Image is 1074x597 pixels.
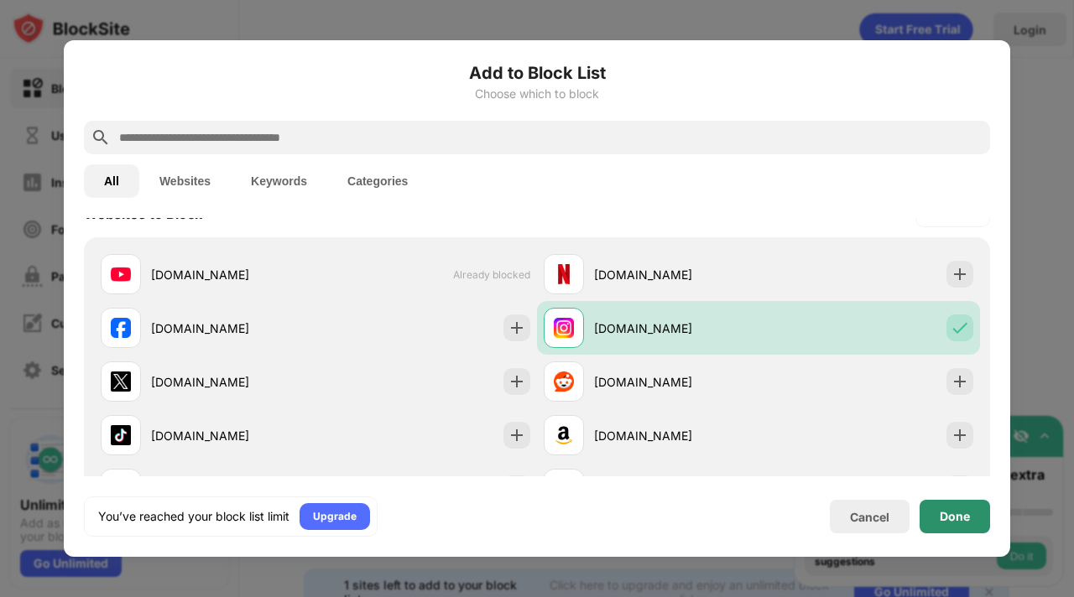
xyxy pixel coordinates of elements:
h6: Add to Block List [84,60,990,86]
img: favicons [111,371,131,392]
div: You’ve reached your block list limit [98,508,289,525]
img: favicons [554,318,574,338]
button: Keywords [231,164,327,198]
img: favicons [111,264,131,284]
div: [DOMAIN_NAME] [594,373,759,391]
img: favicons [111,318,131,338]
span: Already blocked [453,268,530,281]
img: favicons [554,264,574,284]
div: [DOMAIN_NAME] [594,319,759,337]
div: Upgrade [313,508,357,525]
img: favicons [554,425,574,445]
div: [DOMAIN_NAME] [151,319,315,337]
div: [DOMAIN_NAME] [594,266,759,283]
div: [DOMAIN_NAME] [151,427,315,444]
button: All [84,164,139,198]
div: Choose which to block [84,87,990,101]
button: Categories [327,164,428,198]
img: search.svg [91,127,111,148]
div: Cancel [850,510,889,524]
div: [DOMAIN_NAME] [151,266,315,283]
img: favicons [111,425,131,445]
div: Done [940,510,970,523]
div: [DOMAIN_NAME] [151,373,315,391]
div: [DOMAIN_NAME] [594,427,759,444]
img: favicons [554,371,574,392]
button: Websites [139,164,231,198]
